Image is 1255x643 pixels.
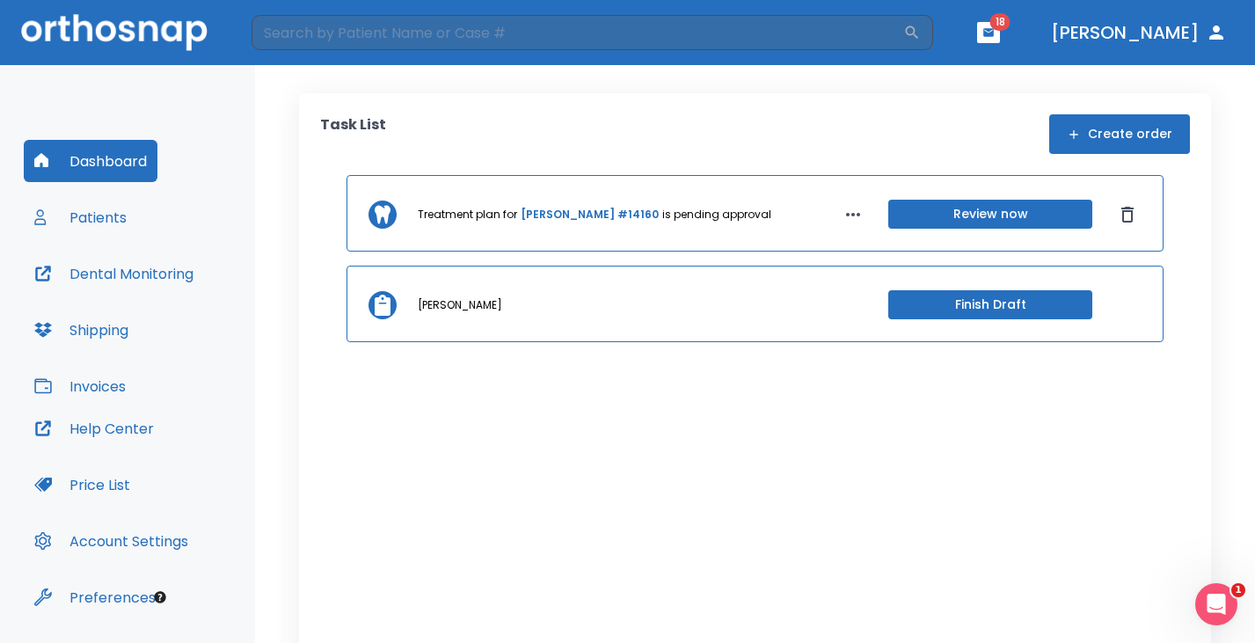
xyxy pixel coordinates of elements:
button: Create order [1049,114,1190,154]
p: [PERSON_NAME] [418,297,502,313]
button: [PERSON_NAME] [1044,17,1234,48]
button: Finish Draft [888,290,1092,319]
button: Account Settings [24,520,199,562]
button: Help Center [24,407,164,449]
p: Task List [320,114,386,154]
button: Invoices [24,365,136,407]
iframe: Intercom live chat [1195,583,1237,625]
button: Shipping [24,309,139,351]
p: is pending approval [662,207,771,223]
input: Search by Patient Name or Case # [252,15,903,50]
button: Price List [24,464,141,506]
button: Dashboard [24,140,157,182]
img: Orthosnap [21,14,208,50]
a: [PERSON_NAME] #14160 [521,207,659,223]
span: 18 [990,13,1011,31]
button: Review now [888,200,1092,229]
button: Preferences [24,576,166,618]
button: Dental Monitoring [24,252,204,295]
div: Tooltip anchor [152,589,168,605]
button: Dismiss [1113,201,1142,229]
span: 1 [1231,583,1245,597]
button: Patients [24,196,137,238]
p: Treatment plan for [418,207,517,223]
